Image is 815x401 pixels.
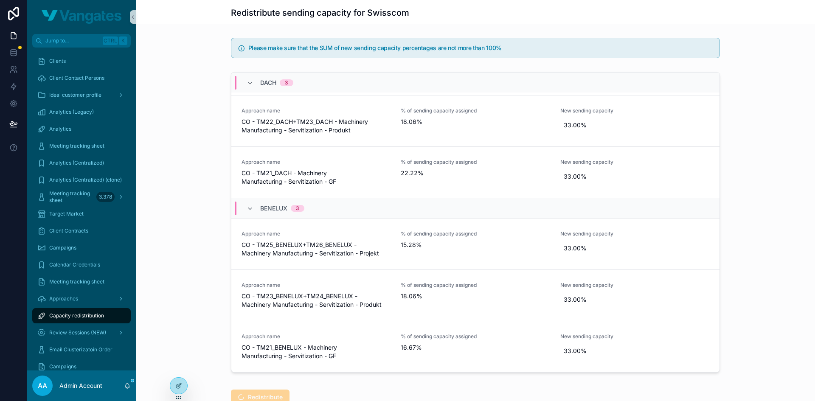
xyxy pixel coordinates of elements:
a: Ideal customer profile [32,87,131,103]
span: DACH [260,79,276,87]
span: Email Clusterizatoin Order [49,346,112,353]
span: New sending capacity [560,282,709,289]
span: New sending capacity [560,333,709,340]
img: App logo [42,10,121,24]
span: Meeting tracking sheet [49,278,104,285]
span: 15.28% [401,241,550,249]
span: CO - TM25_BENELUX+TM26_BENELUX - Machinery Manufacturing - Servitization - Projekt [242,241,391,258]
span: Analytics [49,126,71,132]
a: Meeting tracking sheet3.378 [32,189,131,205]
span: Approaches [49,295,78,302]
span: Target Market [49,210,84,217]
span: Approach name [242,107,391,114]
span: CO - TM21_DACH - Machinery Manufacturing - Servitization - GF [242,169,391,186]
span: Review Sessions (NEW) [49,329,106,336]
a: Analytics [32,121,131,137]
span: Approach name [242,159,391,165]
div: 3.378 [96,192,115,202]
span: Meeting tracking sheet [49,143,104,149]
span: Capacity redistribution [49,312,104,319]
span: Approach name [242,333,391,340]
span: New sending capacity [560,230,709,237]
span: Campaigns [49,363,76,370]
a: Approaches [32,291,131,306]
a: Analytics (Legacy) [32,104,131,120]
span: 18.06% [401,118,550,126]
a: Approach nameCO - TM21_BENELUX - Machinery Manufacturing - Servitization - GF% of sending capacit... [231,321,719,372]
a: Review Sessions (NEW) [32,325,131,340]
a: Approach nameCO - TM22_DACH+TM23_DACH - Machinery Manufacturing - Servitization - Produkt% of sen... [231,95,719,146]
a: Approach nameCO - TM23_BENELUX+TM24_BENELUX - Machinery Manufacturing - Servitization - Produkt% ... [231,269,719,321]
a: Calendar Credentials [32,257,131,272]
span: 33.00% [564,121,706,129]
span: Clients [49,58,66,64]
a: Campaigns [32,240,131,255]
a: Campaigns [32,359,131,374]
span: Jump to... [45,37,99,44]
span: Ideal customer profile [49,92,101,98]
a: Email Clusterizatoin Order [32,342,131,357]
span: CO - TM22_DACH+TM23_DACH - Machinery Manufacturing - Servitization - Produkt [242,118,391,135]
span: Analytics (Centralized) (clone) [49,177,122,183]
span: % of sending capacity assigned [401,282,550,289]
a: Meeting tracking sheet [32,274,131,289]
span: % of sending capacity assigned [401,230,550,237]
div: scrollable content [27,48,136,370]
a: Client Contracts [32,223,131,238]
button: Jump to...CtrlK [32,34,131,48]
span: Client Contact Persons [49,75,104,81]
div: 3 [296,205,299,212]
h1: Redistribute sending capacity for Swisscom [231,7,409,19]
a: Capacity redistribution [32,308,131,323]
span: 33.00% [564,172,706,181]
span: Ctrl [103,36,118,45]
span: % of sending capacity assigned [401,159,550,165]
a: Target Market [32,206,131,222]
a: Approach nameCO - TM21_DACH - Machinery Manufacturing - Servitization - GF% of sending capacity a... [231,146,719,198]
a: Analytics (Centralized) (clone) [32,172,131,188]
span: AA [38,381,47,391]
span: Campaigns [49,244,76,251]
span: Meeting tracking sheet [49,190,93,204]
span: New sending capacity [560,107,709,114]
span: 18.06% [401,292,550,300]
span: Client Contracts [49,227,88,234]
a: Meeting tracking sheet [32,138,131,154]
span: % of sending capacity assigned [401,333,550,340]
span: Calendar Credentials [49,261,100,268]
a: Client Contact Persons [32,70,131,86]
span: K [120,37,126,44]
span: % of sending capacity assigned [401,107,550,114]
a: Analytics (Centralized) [32,155,131,171]
span: BeNeLux [260,204,287,213]
span: 33.00% [564,244,706,252]
span: 33.00% [564,347,706,355]
span: Analytics (Legacy) [49,109,94,115]
span: Analytics (Centralized) [49,160,104,166]
span: CO - TM23_BENELUX+TM24_BENELUX - Machinery Manufacturing - Servitization - Produkt [242,292,391,309]
span: New sending capacity [560,159,709,165]
p: Admin Account [59,381,102,390]
a: Clients [32,53,131,69]
span: 33.00% [564,295,706,304]
span: Approach name [242,282,391,289]
span: 16.67% [401,343,550,352]
span: 22.22% [401,169,550,177]
span: CO - TM21_BENELUX - Machinery Manufacturing - Servitization - GF [242,343,391,360]
h5: Please make sure that the SUM of new sending capacity percentages are not more than 100% [248,45,713,51]
div: 3 [285,79,288,86]
span: Approach name [242,230,391,237]
a: Approach nameCO - TM25_BENELUX+TM26_BENELUX - Machinery Manufacturing - Servitization - Projekt% ... [231,218,719,269]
